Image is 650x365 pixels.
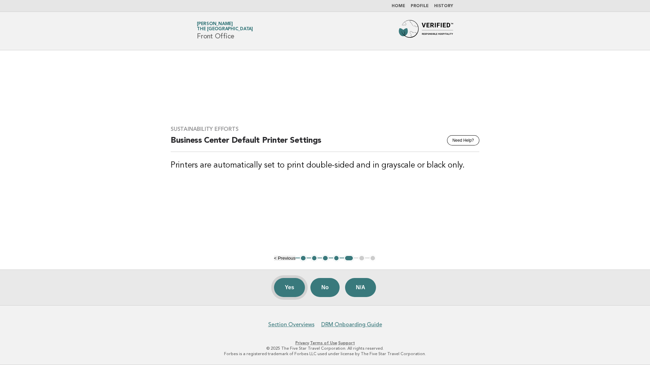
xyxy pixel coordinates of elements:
button: Yes [274,278,305,297]
button: 4 [333,255,340,262]
img: Forbes Travel Guide [399,20,453,42]
a: Terms of Use [310,341,337,345]
p: © 2025 The Five Star Travel Corporation. All rights reserved. [117,346,533,351]
button: N/A [345,278,376,297]
button: 1 [300,255,307,262]
a: DRM Onboarding Guide [321,321,382,328]
a: Section Overviews [268,321,314,328]
h2: Business Center Default Printer Settings [171,135,479,152]
button: 5 [344,255,354,262]
h3: Sustainability Efforts [171,126,479,133]
button: < Previous [274,256,295,261]
a: Support [338,341,355,345]
p: Forbes is a registered trademark of Forbes LLC used under license by The Five Star Travel Corpora... [117,351,533,357]
button: No [310,278,339,297]
h3: Printers are automatically set to print double-sided and in grayscale or black only. [171,160,479,171]
a: Privacy [295,341,309,345]
h1: Front Office [197,22,253,40]
a: Home [392,4,405,8]
a: [PERSON_NAME]The [GEOGRAPHIC_DATA] [197,22,253,31]
a: Profile [411,4,429,8]
span: The [GEOGRAPHIC_DATA] [197,27,253,32]
button: 2 [311,255,318,262]
button: Need Help? [447,135,479,145]
p: · · [117,340,533,346]
button: 3 [322,255,329,262]
a: History [434,4,453,8]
